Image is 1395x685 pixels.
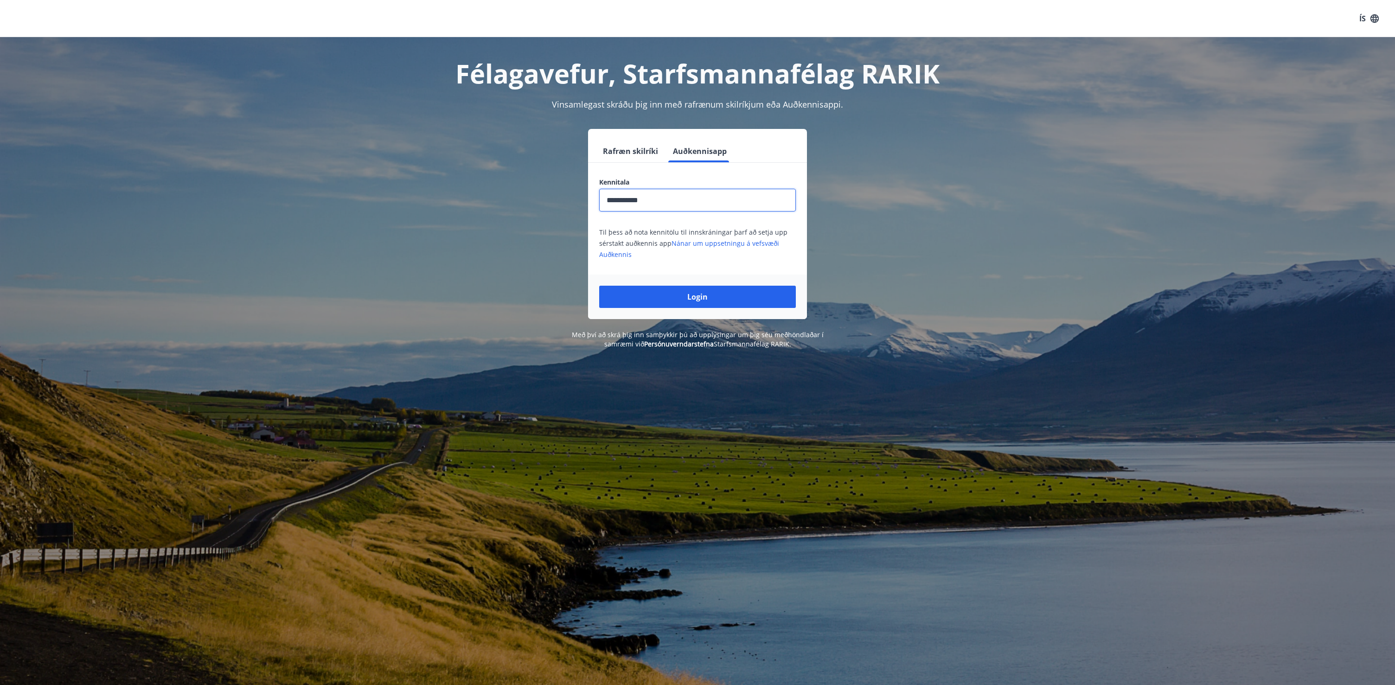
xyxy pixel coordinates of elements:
button: ÍS [1354,10,1384,27]
label: Kennitala [599,178,796,187]
a: Nánar um uppsetningu á vefsvæði Auðkennis [599,239,779,259]
button: Auðkennisapp [669,140,730,162]
span: Með því að skrá þig inn samþykkir þú að upplýsingar um þig séu meðhöndlaðar í samræmi við Starfsm... [572,330,824,348]
span: Vinsamlegast skráðu þig inn með rafrænum skilríkjum eða Auðkennisappi. [552,99,843,110]
button: Login [599,286,796,308]
a: Persónuverndarstefna [644,339,714,348]
button: Rafræn skilríki [599,140,662,162]
span: Til þess að nota kennitölu til innskráningar þarf að setja upp sérstakt auðkennis app [599,228,787,259]
h1: Félagavefur, Starfsmannafélag RARIK [375,56,1020,91]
